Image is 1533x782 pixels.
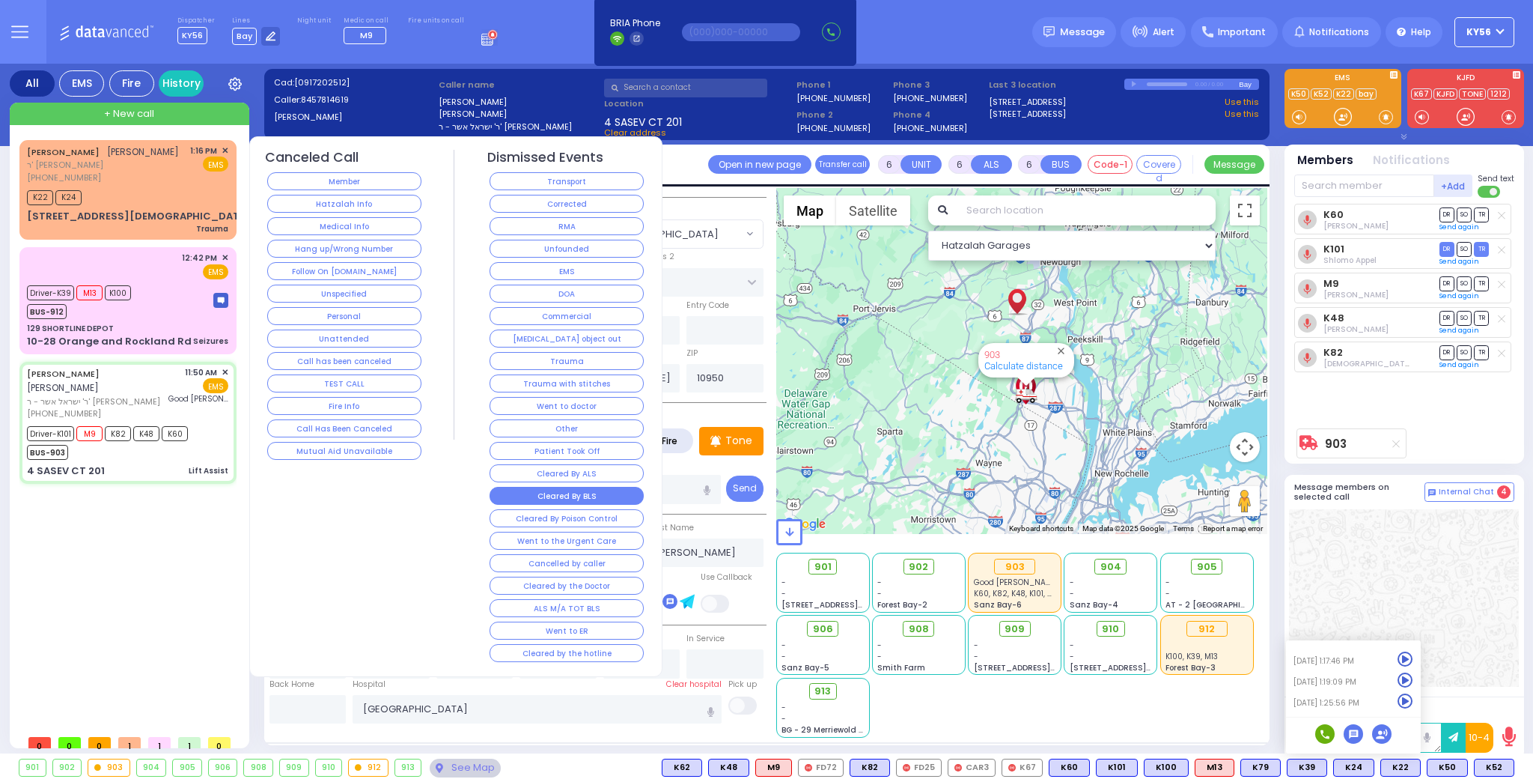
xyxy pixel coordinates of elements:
span: TR [1474,276,1489,291]
button: Hang up/Wrong Number [267,240,421,258]
span: - [781,577,786,588]
a: K60 [1323,209,1344,220]
a: Send again [1439,291,1479,300]
span: K100, K39, M13 [1165,651,1218,662]
span: 904 [1100,560,1121,575]
button: EMS [490,262,644,280]
span: - [1165,588,1170,599]
a: KJFD [1433,88,1457,100]
button: BUS [1040,155,1082,174]
button: Send [726,476,764,502]
input: Search member [1294,175,1434,197]
img: red-radio-icon.svg [805,764,812,772]
div: 903 [88,760,129,776]
span: [PERSON_NAME] [27,381,99,394]
span: K48 [133,426,159,441]
div: 4 SASEV CT 201 [27,464,105,479]
label: Pick up [728,679,757,691]
span: Driver-K101 [27,426,74,441]
span: M9 [360,29,373,41]
span: K82 [105,426,131,441]
label: Back Home [269,679,314,691]
img: Logo [59,22,159,41]
button: Close [1054,344,1068,358]
button: Went to doctor [490,397,644,415]
div: BLS [1427,759,1468,777]
div: 903 [1015,386,1037,404]
div: [DATE] 1:17:46 PM [1293,655,1354,667]
label: Location [604,97,792,110]
span: 12:42 PM [182,252,217,264]
p: Tone [725,433,752,449]
span: Help [1411,25,1431,39]
button: Call Has Been Canceled [267,419,421,437]
a: [STREET_ADDRESS] [989,96,1066,109]
div: Seizures [193,336,228,347]
span: [PHONE_NUMBER] [27,407,101,419]
span: Forest Bay-2 [877,599,927,610]
a: 903 [984,349,1000,360]
label: [PHONE_NUMBER] [893,92,967,103]
span: [STREET_ADDRESS][PERSON_NAME] [1070,662,1211,673]
a: Calculate distance [984,360,1063,372]
div: 909 [280,760,308,776]
h5: Message members on selected call [1294,482,1424,502]
span: DR [1439,345,1454,360]
label: [PERSON_NAME] [439,108,599,121]
a: History [159,70,204,97]
a: K101 [1323,243,1344,255]
button: Unattended [267,330,421,348]
span: Message [1060,25,1105,40]
button: Unfounded [490,240,644,258]
span: BRIA Phone [610,16,660,30]
button: Message [1204,155,1264,174]
div: BLS [662,759,702,777]
div: All [10,70,55,97]
label: Caller: [274,94,434,106]
div: [DATE] 1:19:09 PM [1293,676,1356,688]
div: ALS [1195,759,1234,777]
span: 8457814619 [301,94,349,106]
label: KJFD [1407,74,1524,85]
span: EMS [203,378,228,393]
a: Send again [1439,257,1479,266]
span: Smith Farm [877,662,925,673]
span: ר' [PERSON_NAME] [27,159,179,172]
span: 906 [813,622,833,637]
a: [PERSON_NAME] [27,368,100,380]
label: Hospital [353,679,385,691]
button: Other [490,419,644,437]
span: BUS-903 [27,445,68,460]
button: Members [1297,152,1353,169]
span: TR [1474,311,1489,325]
span: M9 [76,426,103,441]
div: BLS [1287,759,1327,777]
div: BLS [850,759,890,777]
label: ZIP [686,348,698,360]
button: Patient Took Off [490,442,644,460]
span: BUS-912 [27,304,67,319]
button: Internal Chat 4 [1424,482,1514,502]
div: ALS [755,759,792,777]
label: P Last Name [644,522,694,534]
label: Cad: [274,76,434,89]
label: Lines [232,16,281,25]
label: Dispatcher [177,16,215,25]
div: BLS [1096,759,1138,777]
span: Forest Bay-3 [1165,662,1216,673]
div: BLS [1144,759,1189,777]
a: K67 [1411,88,1432,100]
span: M13 [76,285,103,300]
label: Clear hospital [666,679,722,691]
div: ELUZER KALLER [1004,273,1030,318]
span: [PHONE_NUMBER] [27,172,101,184]
button: Cleared By ALS [490,464,644,482]
div: BLS [1333,759,1374,777]
label: ר' ישראל אשר - ר' [PERSON_NAME] [439,121,599,133]
span: Shlomo Appel [1323,255,1377,266]
button: [MEDICAL_DATA] object out [490,330,644,348]
span: [GEOGRAPHIC_DATA] [614,227,719,242]
div: BLS [1240,759,1281,777]
span: Alert [1153,25,1174,39]
button: Toggle fullscreen view [1230,195,1260,225]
